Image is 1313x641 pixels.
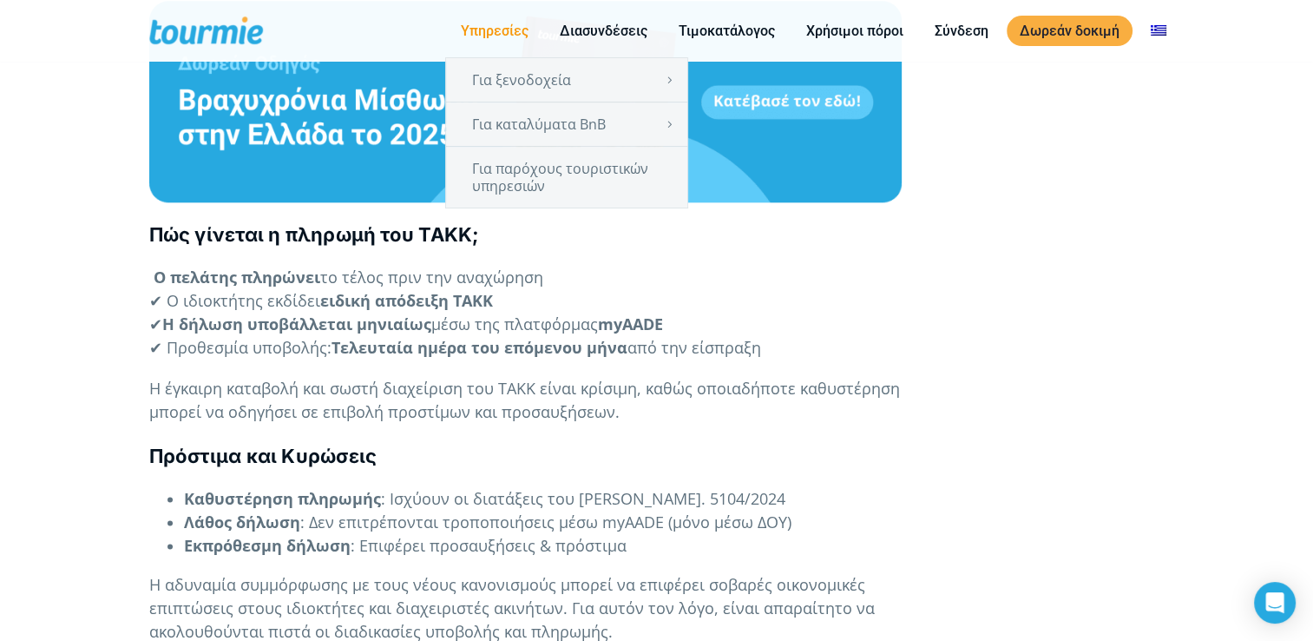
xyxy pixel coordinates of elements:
b: ειδική απόδειξη ΤΑΚΚ [320,290,493,311]
a: Σύνδεση [922,20,1001,42]
span: ✔ Ο ιδιοκτήτης εκδίδει [149,290,320,311]
a: Για ξενοδοχεία [446,58,687,102]
b: Καθυστέρηση πληρωμής [184,488,381,509]
span: ✔ [149,314,162,334]
a: Χρήσιμοι πόροι [793,20,916,42]
span: το τέλος πριν την αναχώρηση [320,267,543,287]
span: : Δεν επιτρέπονται τροποποιήσεις μέσω myAADE (μόνο μέσω ΔΟΥ) [300,512,791,532]
span: ✔ Προθεσμία υποβολής: [149,337,332,358]
b: Πρόστιμα και Κυρώσεις [149,445,377,467]
b: myAADE [598,314,663,334]
a: Διασυνδέσεις [547,20,660,42]
span: μέσω της πλατφόρμας [431,314,598,334]
a: Για καταλύματα BnB [446,102,687,146]
span: από την είσπραξη [627,337,761,358]
a: Υπηρεσίες [448,20,542,42]
b: Πώς γίνεται η πληρωμή του ΤΑΚΚ; [149,223,480,246]
a: Τιμοκατάλογος [666,20,788,42]
b: Λάθος δήλωση [184,512,300,532]
a: Δωρεάν δοκιμή [1007,16,1132,46]
span: : Ισχύουν οι διατάξεις του [PERSON_NAME]. 5104/2024 [381,488,785,509]
a: Για παρόχους τουριστικών υπηρεσιών [446,147,687,208]
b: Η δήλωση υποβάλλεται μηνιαίως [162,314,431,334]
b: Εκπρόθεσμη δήλωση [184,535,351,556]
div: Open Intercom Messenger [1254,582,1296,624]
span: : Επιφέρει προσαυξήσεις & πρόστιμα [351,535,627,556]
b: Ο πελάτης πληρώνει [154,267,320,287]
span: Η έγκαιρη καταβολή και σωστή διαχείριση του ΤΑΚΚ είναι κρίσιμη, καθώς οποιαδήποτε καθυστέρηση μπο... [149,378,900,422]
b: Τελευταία ημέρα του επόμενου μήνα [332,337,627,358]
